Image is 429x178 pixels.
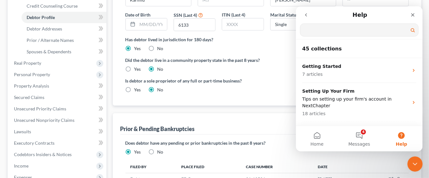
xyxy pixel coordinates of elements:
[134,45,141,52] label: Yes
[134,66,141,72] label: Yes
[27,49,71,54] span: Spouses & Dependents
[9,92,106,103] a: Secured Claims
[134,149,141,155] label: Yes
[14,140,54,146] span: Executory Contracts
[157,149,163,155] label: No
[407,156,423,172] iframe: Intercom live chat
[134,87,141,93] label: Yes
[22,35,106,46] a: Prior / Alternate Names
[22,0,106,12] a: Credit Counseling Course
[27,26,62,31] span: Debtor Addresses
[14,129,31,134] span: Lawsuits
[296,6,423,151] iframe: Intercom live chat
[14,152,72,157] span: Codebtors Insiders & Notices
[222,11,245,18] label: ITIN (Last 4)
[313,160,359,173] th: Date
[222,18,263,30] input: XXXX
[120,125,195,133] div: Prior & Pending Bankruptcies
[9,103,106,115] a: Unsecured Priority Claims
[125,11,151,18] label: Date of Birth
[14,83,49,89] span: Property Analysis
[14,117,74,123] span: Unsecured Nonpriority Claims
[125,77,264,84] label: Is debtor a sole proprietor of any full or part-time business?
[9,115,106,126] a: Unsecured Nonpriority Claims
[174,12,197,18] label: SSN (Last 4)
[27,37,74,43] span: Prior / Alternate Names
[125,160,176,173] th: Filed By
[27,3,78,9] span: Credit Counseling Course
[176,160,241,173] th: Place Filed
[14,95,44,100] span: Secured Claims
[125,140,409,146] label: Does debtor have any pending or prior bankruptcies in the past 8 years?
[125,57,409,63] label: Did the debtor live in a community property state in the past 8 years?
[157,87,163,93] label: No
[9,80,106,92] a: Property Analysis
[125,36,409,43] label: Has debtor lived in jurisdiction for 180 days?
[138,18,167,30] input: MM/DD/YYYY
[157,66,163,72] label: No
[22,12,106,23] a: Debtor Profile
[22,23,106,35] a: Debtor Addresses
[14,163,29,168] span: Income
[241,160,313,173] th: Case Number
[9,126,106,137] a: Lawsuits
[14,72,50,77] span: Personal Property
[157,45,163,52] label: No
[27,15,55,20] span: Debtor Profile
[22,46,106,57] a: Spouses & Dependents
[9,137,106,149] a: Executory Contracts
[14,60,41,66] span: Real Property
[270,11,298,18] label: Marital Status
[14,106,66,111] span: Unsecured Priority Claims
[174,19,215,31] input: XXXX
